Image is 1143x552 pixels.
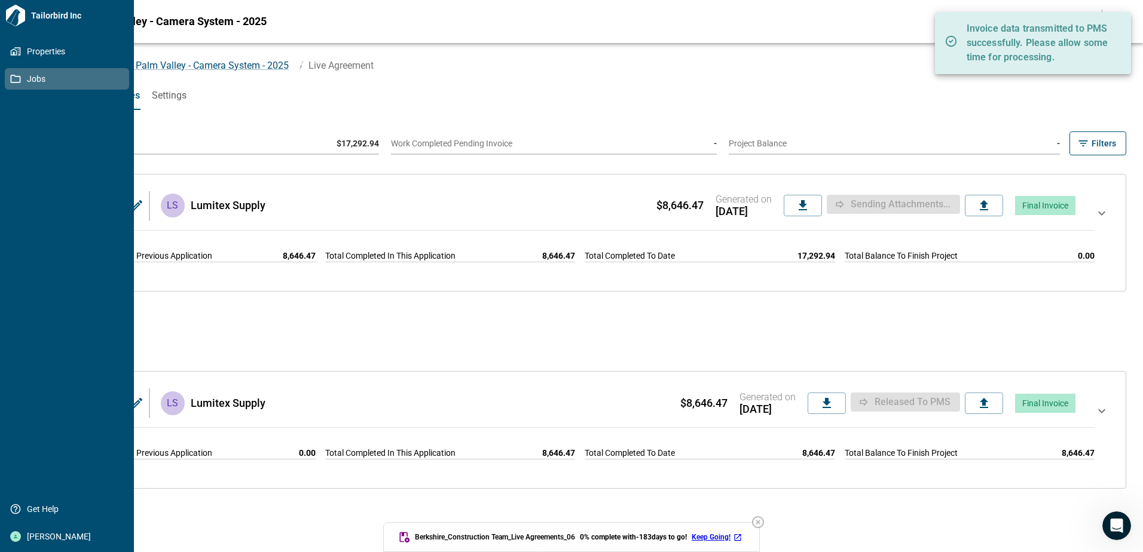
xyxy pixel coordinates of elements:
span: 8,646.47 [283,250,316,262]
p: Invoice data transmitted to PMS successfully. Please allow some time for processing. [967,22,1110,65]
span: [DATE] [739,403,796,415]
span: NR-2469 Palm Valley - Camera System - 2025 [43,16,267,27]
span: Final Invoice [1022,398,1068,408]
span: Tailorbird Inc [26,10,129,22]
span: Project Balance [729,139,787,148]
span: Final Invoice [1022,201,1068,210]
span: Total Completed In This Application [325,447,456,459]
div: base tabs [31,81,1143,110]
span: Properties [21,45,118,57]
span: Total Completed In Previous Application [65,250,212,262]
span: Live Agreement [308,60,374,71]
span: 8,646.47 [542,447,575,459]
div: Invoice ID13637LSLumitex Supply $8,646.47Generated on[DATE]Sending attachments...Final InvoiceTot... [60,184,1114,281]
span: 0.00 [299,447,316,459]
a: Jobs [5,68,129,90]
button: Filters [1069,131,1126,155]
span: Generated on [716,194,772,206]
span: 8,646.47 [802,447,835,459]
span: Berkshire_Construction Team_Live Agreements_06 [415,532,575,542]
span: $17,292.94 [337,139,379,148]
span: Settings [152,90,187,102]
span: Lumitex Supply [191,397,265,409]
span: $8,646.47 [680,397,728,409]
span: [DATE] [716,206,772,217]
span: Work Completed Pending Invoice [391,139,512,148]
span: $8,646.47 [656,200,704,211]
a: Keep Going! [692,532,745,542]
span: Total Balance To Finish Project [845,447,958,459]
span: 0 % complete with -183 days to go! [580,532,687,542]
span: 8,646.47 [1062,447,1095,459]
span: Total Completed To Date [585,447,675,459]
span: 0.00 [1078,250,1095,262]
a: Properties [5,41,129,62]
span: 17,292.94 [797,250,835,262]
span: Total Completed In This Application [325,250,456,262]
span: Filters [1092,137,1116,149]
span: Generated on [739,391,796,403]
span: [PERSON_NAME] [21,530,118,542]
span: NR-2469 Palm Valley - Camera System - 2025 [97,60,289,71]
span: Lumitex Supply [191,200,265,211]
span: Total Completed In Previous Application [65,447,212,459]
span: Get Help [21,503,118,515]
iframe: Intercom live chat [1102,511,1131,540]
nav: breadcrumb [31,59,1050,73]
span: - [1057,139,1060,148]
span: Total Balance To Finish Project [845,250,958,262]
div: Invoice ID13565LSLumitex Supply $8,646.47Generated on[DATE]Released to PMSFinal InvoiceTotal Comp... [60,381,1114,479]
span: Total Completed To Date [585,250,675,262]
span: Jobs [21,73,118,85]
p: LS [167,198,178,213]
span: - [714,139,717,148]
span: 8,646.47 [542,250,575,262]
p: LS [167,396,178,410]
